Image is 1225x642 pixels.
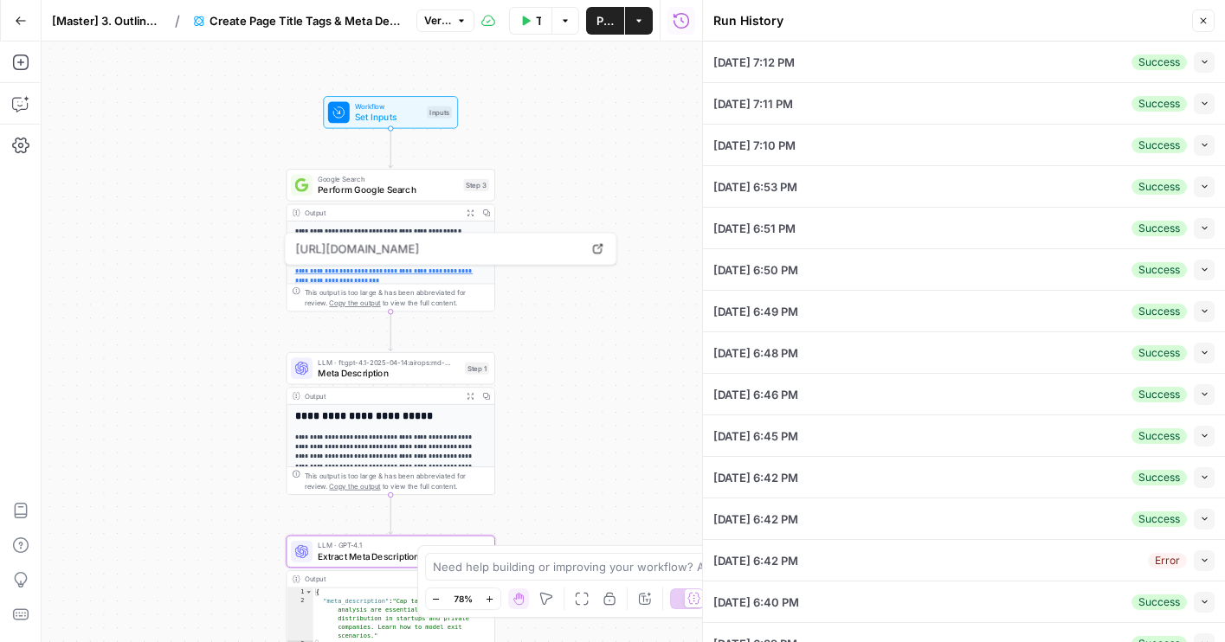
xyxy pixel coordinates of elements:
span: Version 3 [424,13,451,29]
button: Publish [586,7,624,35]
span: [DATE] 6:42 PM [713,469,798,486]
button: [Master] 3. Outline to article [42,7,171,35]
div: Inputs [427,106,452,119]
span: [DATE] 6:42 PM [713,510,798,528]
span: [DATE] 7:11 PM [713,95,793,112]
span: [DATE] 6:51 PM [713,220,796,237]
span: [DATE] 6:53 PM [713,178,797,196]
div: Output [305,208,458,218]
span: 78% [454,592,473,606]
g: Edge from step_3 to step_1 [389,311,393,350]
div: Success [1132,96,1187,112]
span: LLM · ft:gpt-4.1-2025-04-14:airops:md-2:C4FdqGfh [318,356,459,367]
span: Meta Description [318,366,459,380]
div: Success [1132,138,1187,153]
div: 1 [287,587,313,596]
span: LLM · GPT-4.1 [318,540,458,550]
div: This output is too large & has been abbreviated for review. to view the full content. [305,470,489,491]
span: Copy the output [329,482,380,490]
span: Perform Google Search [318,183,458,197]
button: Test Workflow [509,7,551,35]
div: WorkflowSet InputsInputs [287,96,495,128]
span: Set Inputs [355,110,422,124]
div: Success [1132,304,1187,319]
span: [DATE] 6:49 PM [713,303,798,320]
div: Success [1132,428,1187,444]
span: [DATE] 6:40 PM [713,594,799,611]
g: Edge from start to step_3 [389,129,393,168]
span: [Master] 3. Outline to article [52,12,161,29]
span: [DATE] 6:42 PM [713,552,798,569]
span: Publish [596,12,614,29]
div: LLM · ft:gpt-4.1-2025-04-14:airops:md-2:C4FdqGfhMeta DescriptionStep 1Output**** **** **** **** *... [287,352,495,495]
div: Success [1132,179,1187,195]
div: Success [1132,262,1187,278]
div: Success [1132,345,1187,361]
span: / [175,10,180,31]
span: [DATE] 7:12 PM [713,54,795,71]
button: Version 3 [416,10,474,32]
div: Success [1132,511,1187,527]
div: Success [1132,594,1187,610]
div: Step 1 [465,363,489,375]
span: [DATE] 6:45 PM [713,427,798,445]
span: Google Search [318,174,458,184]
span: Toggle code folding, rows 1 through 3 [305,587,313,596]
div: Success [1132,55,1187,70]
span: [DATE] 6:46 PM [713,386,798,403]
span: Copy the output [329,299,380,306]
span: Test Workflow [536,12,541,29]
span: Create Page Title Tags & Meta Descriptions - Fork [210,12,403,29]
div: 2 [287,597,313,641]
span: [DATE] 6:48 PM [713,344,798,362]
div: Success [1132,387,1187,402]
div: Success [1132,470,1187,485]
div: This output is too large & has been abbreviated for review. to view the full content. [305,286,489,308]
span: Extract Meta Description + Title Tag [318,549,458,563]
span: Workflow [355,101,422,112]
span: [URL][DOMAIN_NAME] [293,234,583,265]
div: Error [1148,553,1187,568]
span: [DATE] 6:50 PM [713,261,798,279]
div: Output [305,574,458,584]
span: [DATE] 7:10 PM [713,137,796,154]
button: Create Page Title Tags & Meta Descriptions - Fork [184,7,413,35]
div: Success [1132,221,1187,236]
g: Edge from step_1 to step_2 [389,495,393,534]
div: Output [305,390,458,401]
div: Step 3 [463,179,489,191]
